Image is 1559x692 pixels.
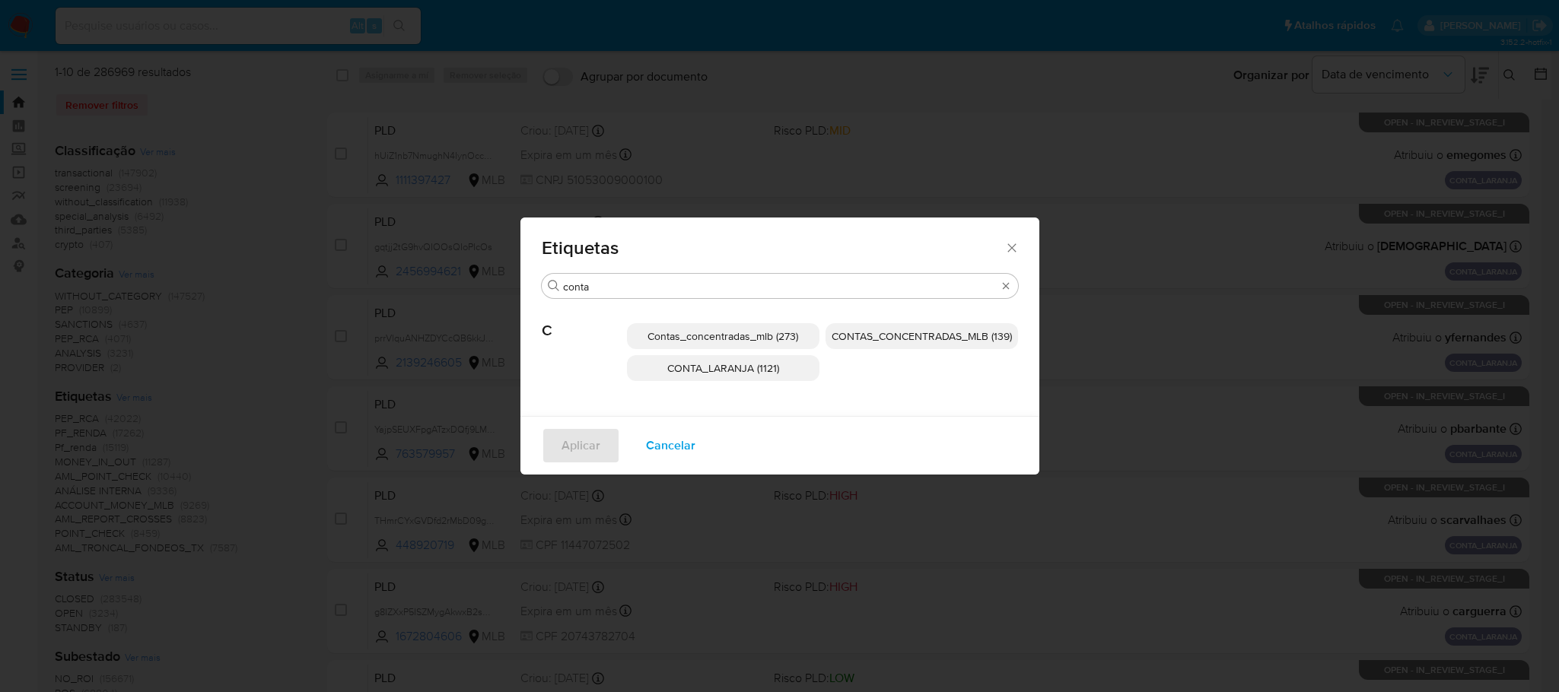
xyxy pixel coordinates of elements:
button: Fechar [1004,240,1018,254]
div: Contas_concentradas_mlb (273) [627,323,819,349]
div: CONTA_LARANJA (1121) [627,355,819,381]
span: Cancelar [646,429,695,462]
span: Contas_concentradas_mlb (273) [647,329,798,344]
span: C [542,299,627,340]
button: Borrar [1000,280,1012,292]
input: Filtro de pesquisa [563,280,997,294]
span: CONTA_LARANJA (1121) [667,360,779,376]
div: CONTAS_CONCENTRADAS_MLB (139) [826,323,1018,349]
button: Buscar [548,280,560,292]
button: Cancelar [626,427,715,464]
span: Etiquetas [542,239,1005,257]
span: CONTAS_CONCENTRADAS_MLB (139) [832,329,1012,344]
